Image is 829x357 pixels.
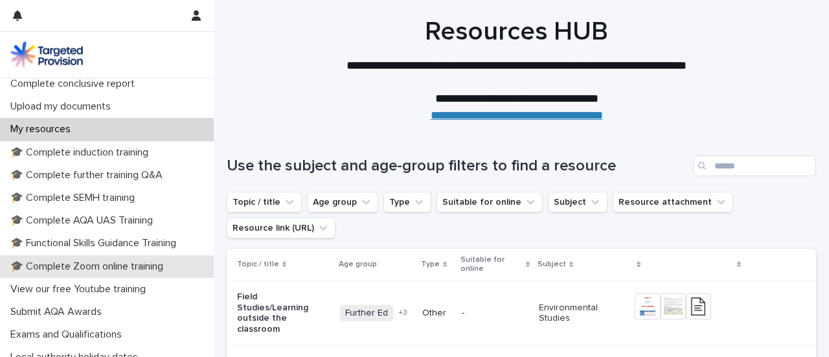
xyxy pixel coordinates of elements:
[5,214,163,227] p: 🎓 Complete AQA UAS Training
[10,41,83,67] img: M5nRWzHhSzIhMunXDL62
[5,123,81,135] p: My resources
[460,253,523,277] p: Suitable for online
[548,192,608,213] button: Subject
[422,308,451,319] p: Other
[398,309,407,317] span: + 3
[227,16,806,47] h1: Resources HUB
[5,237,187,249] p: 🎓 Functional Skills Guidance Training
[227,157,688,176] h1: Use the subject and age-group filters to find a resource
[383,192,431,213] button: Type
[5,100,121,113] p: Upload my documents
[5,328,132,341] p: Exams and Qualifications
[237,257,279,271] p: Topic / title
[462,308,528,319] p: -
[693,155,816,176] input: Search
[613,192,733,213] button: Resource attachment
[5,306,112,318] p: Submit AQA Awards
[5,146,159,159] p: 🎓 Complete induction training
[5,169,173,181] p: 🎓 Complete further training Q&A
[5,78,145,90] p: Complete conclusive report
[339,257,377,271] p: Age group
[539,303,625,325] p: Environmental Studies
[227,281,816,345] tr: Field Studies/Learning outside the classroomFurther Ed+3Other-Environmental Studies
[437,192,543,213] button: Suitable for online
[227,218,335,238] button: Resource link (URL)
[538,257,566,271] p: Subject
[421,257,440,271] p: Type
[340,305,393,321] span: Further Ed
[5,283,156,295] p: View our free Youtube training
[307,192,378,213] button: Age group
[5,192,145,204] p: 🎓 Complete SEMH training
[237,292,330,335] p: Field Studies/Learning outside the classroom
[227,192,302,213] button: Topic / title
[5,260,174,273] p: 🎓 Complete Zoom online training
